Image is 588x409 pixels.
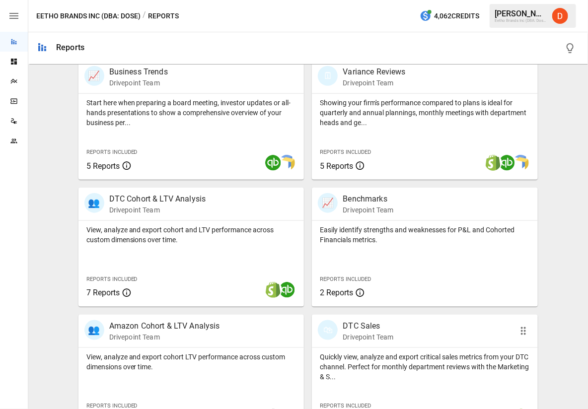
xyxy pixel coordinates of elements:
div: 📈 [318,193,338,213]
span: 5 Reports [320,161,353,171]
p: Amazon Cohort & LTV Analysis [109,320,220,332]
img: smart model [513,155,529,171]
p: View, analyze and export cohort and LTV performance across custom dimensions over time. [86,225,296,245]
p: Drivepoint Team [109,78,168,88]
span: 4,062 Credits [434,10,479,22]
span: Reports Included [320,276,371,282]
p: DTC Sales [343,320,393,332]
div: [PERSON_NAME] [495,9,546,18]
div: / [143,10,146,22]
p: Drivepoint Team [343,205,393,215]
p: Start here when preparing a board meeting, investor updates or all-hands presentations to show a ... [86,98,296,128]
div: 👥 [84,320,104,340]
span: Reports Included [86,149,138,155]
img: shopify [265,282,281,298]
img: smart model [279,155,295,171]
img: quickbooks [265,155,281,171]
p: Business Trends [109,66,168,78]
div: 👥 [84,193,104,213]
p: View, analyze and export cohort LTV performance across custom dimensions over time. [86,352,296,372]
button: Daley Meistrell [546,2,574,30]
div: 📈 [84,66,104,86]
div: 🗓 [318,66,338,86]
p: Easily identify strengths and weaknesses for P&L and Cohorted Financials metrics. [320,225,530,245]
div: Reports [56,43,84,52]
img: quickbooks [499,155,515,171]
p: Showing your firm's performance compared to plans is ideal for quarterly and annual plannings, mo... [320,98,530,128]
img: shopify [485,155,501,171]
div: 🛍 [318,320,338,340]
p: Drivepoint Team [109,205,206,215]
img: Daley Meistrell [552,8,568,24]
p: Quickly view, analyze and export critical sales metrics from your DTC channel. Perfect for monthl... [320,352,530,382]
span: Reports Included [320,149,371,155]
p: Drivepoint Team [343,78,405,88]
div: Eetho Brands Inc (DBA: Dose) [495,18,546,23]
button: 4,062Credits [416,7,483,25]
span: Reports Included [86,276,138,282]
img: quickbooks [279,282,295,298]
p: Drivepoint Team [343,332,393,342]
p: Variance Reviews [343,66,405,78]
span: 5 Reports [86,161,120,171]
p: DTC Cohort & LTV Analysis [109,193,206,205]
span: 7 Reports [86,288,120,297]
button: Eetho Brands Inc (DBA: Dose) [36,10,141,22]
span: 2 Reports [320,288,353,297]
p: Benchmarks [343,193,393,205]
p: Drivepoint Team [109,332,220,342]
